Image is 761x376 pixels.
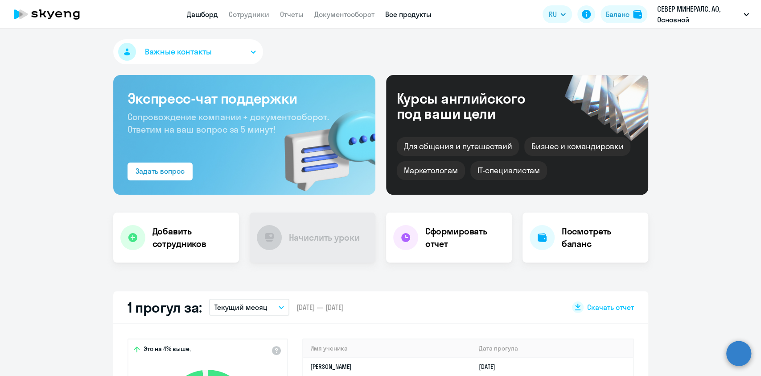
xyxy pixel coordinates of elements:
h4: Начислить уроки [289,231,360,244]
button: Балансbalance [601,5,647,23]
button: Текущий месяц [209,299,289,316]
span: [DATE] — [DATE] [296,302,344,312]
div: Задать вопрос [136,166,185,176]
th: Имя ученика [303,339,472,358]
h4: Добавить сотрудников [152,225,232,250]
a: Дашборд [187,10,218,19]
div: Для общения и путешествий [397,137,519,156]
div: Бизнес и командировки [524,137,630,156]
h2: 1 прогул за: [128,298,202,316]
span: Сопровождение компании + документооборот. Ответим на ваш вопрос за 5 минут! [128,111,329,135]
a: [PERSON_NAME] [310,363,352,371]
img: bg-img [271,94,375,195]
h4: Посмотреть баланс [562,225,641,250]
button: Важные контакты [113,39,263,64]
a: Документооборот [314,10,374,19]
span: RU [549,9,557,20]
img: balance [633,10,642,19]
button: RU [543,5,572,23]
span: Это на 4% выше, [144,345,191,355]
div: Баланс [606,9,629,20]
a: Все продукты [385,10,432,19]
a: Сотрудники [229,10,269,19]
div: Курсы английского под ваши цели [397,91,549,121]
span: Важные контакты [145,46,212,58]
span: Скачать отчет [587,302,634,312]
p: СЕВЕР МИНЕРАЛС, АО, Основной [657,4,740,25]
button: СЕВЕР МИНЕРАЛС, АО, Основной [653,4,753,25]
button: Задать вопрос [128,163,193,180]
div: Маркетологам [397,161,465,180]
a: Отчеты [280,10,304,19]
p: Текущий месяц [214,302,267,313]
h3: Экспресс-чат поддержки [128,89,361,107]
div: IT-специалистам [470,161,547,180]
h4: Сформировать отчет [425,225,505,250]
a: [DATE] [479,363,502,371]
th: Дата прогула [472,339,633,358]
